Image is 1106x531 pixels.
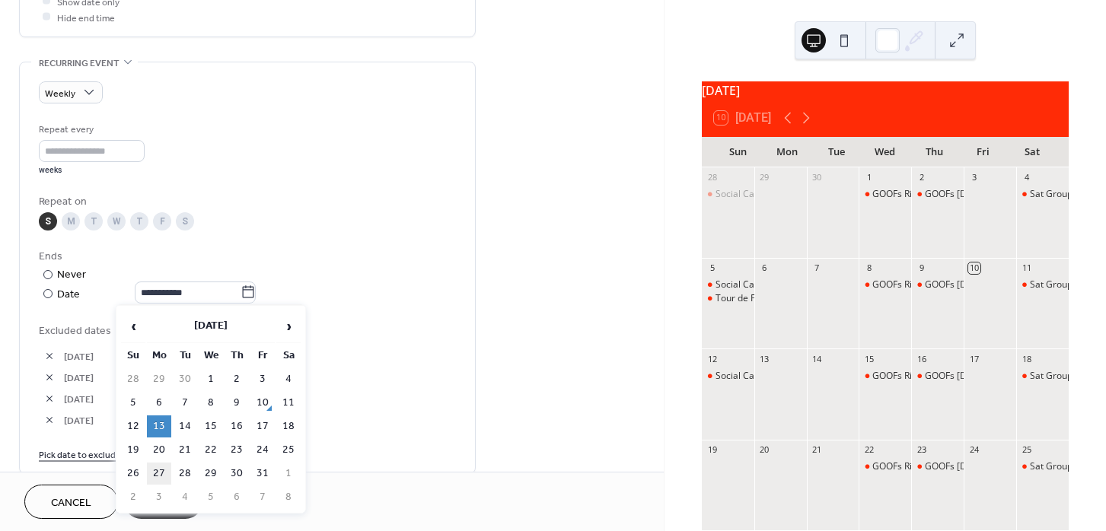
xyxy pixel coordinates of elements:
span: Weekly [45,84,75,102]
td: 5 [121,392,145,414]
button: Cancel [24,485,118,519]
div: Repeat on [39,194,453,210]
div: Wed [861,137,910,167]
span: [DATE] [64,370,456,386]
td: 12 [121,415,145,437]
td: 8 [276,486,301,508]
div: GOOFs Thursday Ride [911,188,964,201]
div: 13 [759,353,770,364]
td: 28 [173,463,197,485]
td: 2 [121,486,145,508]
td: 6 [147,392,171,414]
div: Social Cafe Ride [702,188,754,201]
td: 1 [199,368,223,390]
div: GOOFs [DATE] Ride [925,278,1007,291]
td: 30 [225,463,249,485]
div: GOOFs [DATE] Ride [925,188,1007,201]
td: 10 [250,392,275,414]
div: Fri [958,137,1007,167]
div: Tour de Falling Leaves - 10am [702,292,754,305]
div: 6 [759,262,770,274]
td: 4 [173,486,197,508]
div: 5 [706,262,718,274]
td: 28 [121,368,145,390]
div: 20 [759,444,770,456]
div: 16 [916,353,927,364]
div: GOOFs Ride [872,188,923,201]
div: 14 [811,353,823,364]
td: 30 [173,368,197,390]
div: Thu [910,137,958,167]
td: 2 [225,368,249,390]
div: Ends [39,249,453,265]
div: 17 [968,353,980,364]
td: 22 [199,439,223,461]
span: Hide end time [57,10,115,26]
td: 7 [250,486,275,508]
div: Never [57,267,87,283]
th: Tu [173,345,197,367]
td: 26 [121,463,145,485]
div: GOOFs Ride [859,370,911,383]
td: 29 [199,463,223,485]
div: 15 [863,353,875,364]
div: Tue [811,137,860,167]
div: [DATE] [702,81,1069,100]
div: GOOFs [DATE] Ride [925,370,1007,383]
th: Su [121,345,145,367]
div: GOOFs Thursday Ride [911,460,964,473]
td: 14 [173,415,197,437]
td: 31 [250,463,275,485]
div: 23 [916,444,927,456]
div: Sat Group Ride [1030,278,1093,291]
td: 16 [225,415,249,437]
th: Fr [250,345,275,367]
div: Repeat every [39,122,142,138]
td: 18 [276,415,301,437]
div: 19 [706,444,718,456]
td: 4 [276,368,301,390]
div: GOOFs Ride [872,278,923,291]
div: 1 [863,172,875,183]
div: GOOFs [DATE] Ride [925,460,1007,473]
td: 3 [147,486,171,508]
div: 4 [1021,172,1032,183]
div: 2 [916,172,927,183]
div: 30 [811,172,823,183]
div: 3 [968,172,980,183]
div: 25 [1021,444,1032,456]
div: S [39,212,57,231]
div: 12 [706,353,718,364]
span: Recurring event [39,56,120,72]
div: 7 [811,262,823,274]
td: 7 [173,392,197,414]
td: 13 [147,415,171,437]
td: 3 [250,368,275,390]
div: Social Cafe Ride [702,370,754,383]
div: Social Cafe Ride [716,188,783,201]
td: 29 [147,368,171,390]
div: M [62,212,80,231]
div: GOOFs Ride [859,278,911,291]
div: GOOFs Ride [859,188,911,201]
span: [DATE] [64,392,456,408]
span: Excluded dates [39,323,456,339]
th: Mo [147,345,171,367]
th: We [199,345,223,367]
div: GOOFs Thursday Ride [911,278,964,291]
div: Sun [714,137,763,167]
div: 8 [863,262,875,274]
span: Pick date to exclude [39,447,121,463]
div: 22 [863,444,875,456]
div: 28 [706,172,718,183]
td: 11 [276,392,301,414]
div: GOOFs Thursday Ride [911,370,964,383]
div: Social Cafe Ride [702,278,754,291]
div: 29 [759,172,770,183]
div: Sat Group Ride 9:30AM [1016,460,1069,473]
td: 27 [147,463,171,485]
th: Sa [276,345,301,367]
div: Sat Group Ride [1016,188,1069,201]
div: Mon [763,137,811,167]
div: F [153,212,171,231]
